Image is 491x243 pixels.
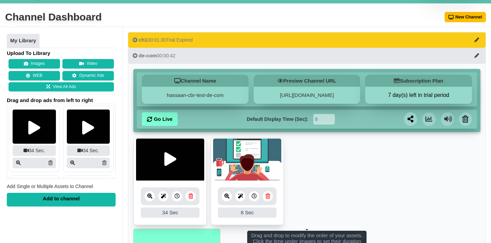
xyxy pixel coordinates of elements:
h5: Subscription Plan [365,75,472,87]
span: de-com [139,53,157,58]
label: Default Display Time (Sec): [247,116,308,123]
a: Dynamic Ads [62,71,114,81]
a: Go Live [142,112,178,126]
span: Trial Expired [166,37,193,43]
button: Video [62,59,114,69]
button: Images [9,59,60,69]
span: Drag and drop ads from left to right [7,97,116,104]
h4: Upload To Library [7,50,116,57]
img: Screenshot25020250812 782917 18958bk [13,110,56,144]
div: 00:01:30 [133,37,193,43]
a: [URL][DOMAIN_NAME] [280,92,334,98]
img: Screenshot25020250731 518302 1wqm7wk [67,110,110,144]
button: de-com00:00:42 [128,48,486,63]
div: 34 Sec. [13,145,56,156]
h5: Preview Channel URL [254,75,360,87]
a: View All Ads [9,82,114,92]
span: ch1 [139,37,148,43]
div: 8 Sec [218,208,277,218]
div: hassaan-cbr-test-de-com [142,87,249,104]
div: Channel Dashboard [5,10,102,24]
button: ch100:01:30Trial Expired [128,32,486,48]
iframe: Chat Widget [457,210,491,243]
div: 34 Sec. [67,145,110,156]
button: New Channel [445,12,486,22]
div: 00:00:42 [133,52,176,59]
span: Add Single or Multiple Assets to Channel [7,184,93,189]
input: Seconds [313,114,335,125]
div: Add to channel [7,193,116,206]
div: 34 Sec [141,208,199,218]
img: Screenshot25020250812 782917 18958bk [136,139,204,181]
a: My Library [7,34,40,48]
button: WEB [9,71,60,81]
h5: Channel Name [142,75,249,87]
button: 7 day(s) left in trial period [365,92,472,99]
img: 5.003 kb [213,139,281,181]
